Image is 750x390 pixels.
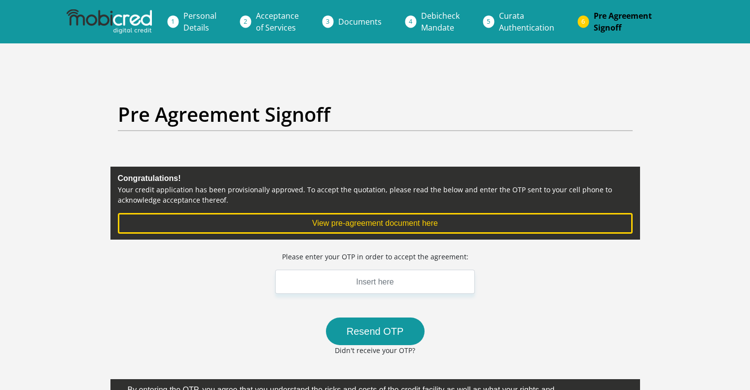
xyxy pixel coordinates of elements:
[338,16,382,27] span: Documents
[248,6,307,37] a: Acceptanceof Services
[256,10,299,33] span: Acceptance of Services
[282,251,468,262] p: Please enter your OTP in order to accept the agreement:
[499,10,554,33] span: Curata Authentication
[586,6,660,37] a: Pre AgreementSignoff
[118,103,633,126] h2: Pre Agreement Signoff
[330,12,390,32] a: Documents
[421,10,460,33] span: Debicheck Mandate
[275,270,475,294] input: Insert here
[413,6,467,37] a: DebicheckMandate
[183,10,216,33] span: Personal Details
[594,10,652,33] span: Pre Agreement Signoff
[118,184,633,205] p: Your credit application has been provisionally approved. To accept the quotation, please read the...
[118,174,181,182] b: Congratulations!
[118,213,633,234] button: View pre-agreement document here
[491,6,562,37] a: CurataAuthentication
[250,345,500,355] p: Didn't receive your OTP?
[176,6,224,37] a: PersonalDetails
[326,318,425,345] button: Resend OTP
[67,9,151,34] img: mobicred logo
